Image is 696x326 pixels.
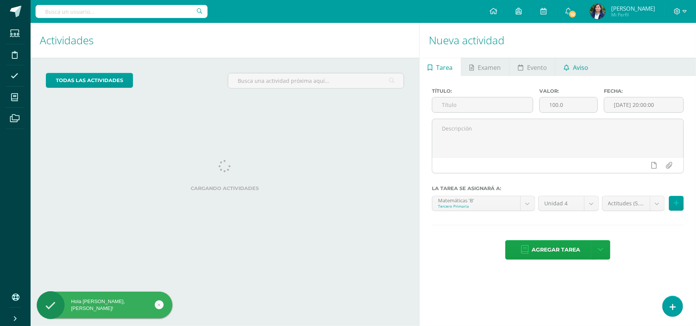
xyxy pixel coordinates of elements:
[478,58,501,77] span: Examen
[604,88,684,94] label: Fecha:
[604,97,683,112] input: Fecha de entrega
[432,186,684,191] label: La tarea se asignará a:
[461,58,509,76] a: Examen
[544,196,578,211] span: Unidad 4
[37,298,172,312] div: Hola [PERSON_NAME], [PERSON_NAME]!
[46,73,133,88] a: todas las Actividades
[573,58,588,77] span: Aviso
[532,240,580,259] span: Agregar tarea
[608,196,644,211] span: Actitudes (5.0%)
[527,58,547,77] span: Evento
[432,97,533,112] input: Título
[568,10,577,18] span: 10
[590,4,605,19] img: cc393a5ce9805ad72d48e0f4d9f74595.png
[540,97,597,112] input: Puntos máximos
[611,5,655,12] span: [PERSON_NAME]
[432,196,535,211] a: Matemáticas 'B'Tercero Primaria
[432,88,533,94] label: Título:
[602,196,664,211] a: Actitudes (5.0%)
[438,196,514,203] div: Matemáticas 'B'
[438,203,514,209] div: Tercero Primaria
[228,73,403,88] input: Busca una actividad próxima aquí...
[555,58,596,76] a: Aviso
[40,23,410,58] h1: Actividades
[436,58,453,77] span: Tarea
[429,23,687,58] h1: Nueva actividad
[36,5,208,18] input: Busca un usuario...
[539,196,599,211] a: Unidad 4
[420,58,461,76] a: Tarea
[539,88,598,94] label: Valor:
[46,186,404,191] label: Cargando actividades
[509,58,555,76] a: Evento
[611,11,655,18] span: Mi Perfil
